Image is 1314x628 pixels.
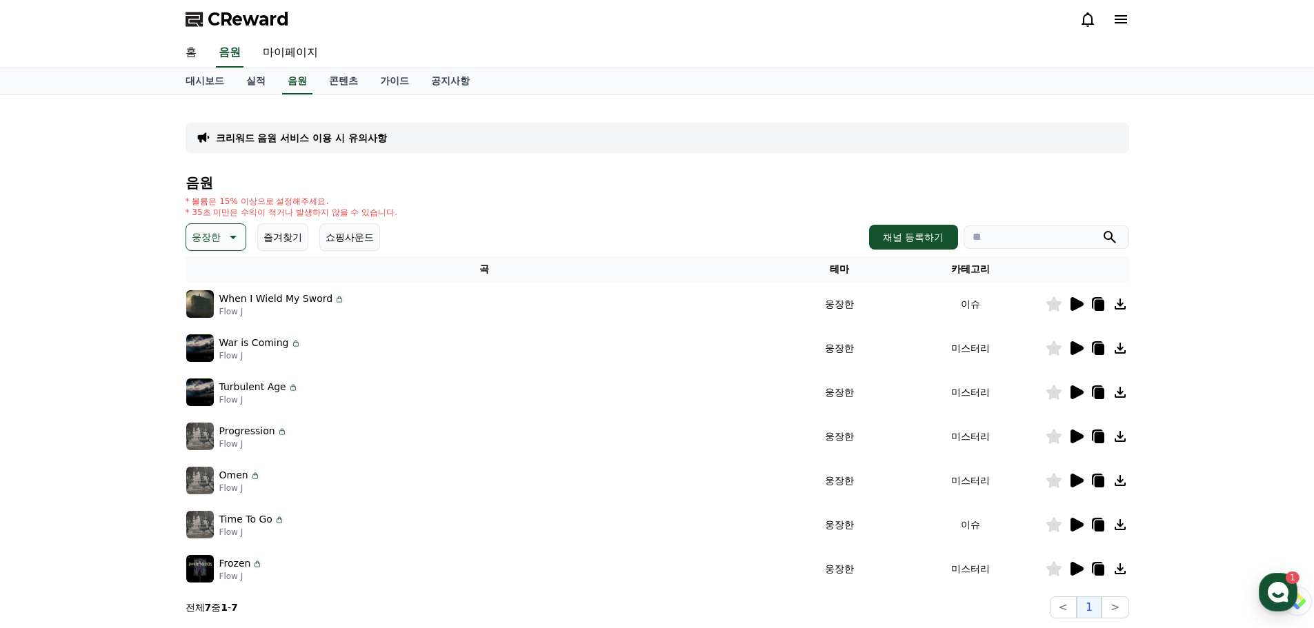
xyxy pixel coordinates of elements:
[221,602,228,613] strong: 1
[219,468,248,483] p: Omen
[783,503,896,547] td: 웅장한
[1050,596,1077,618] button: <
[896,503,1045,547] td: 이슈
[186,467,214,494] img: music
[186,334,214,362] img: music
[219,424,275,438] p: Progression
[420,68,481,94] a: 공지사항
[219,306,346,317] p: Flow J
[216,39,243,68] a: 음원
[175,39,208,68] a: 홈
[869,225,957,250] button: 채널 등록하기
[175,68,235,94] a: 대시보드
[257,223,308,251] button: 즐겨찾기
[186,423,214,450] img: music
[192,227,221,247] p: 웅장한
[231,602,238,613] strong: 7
[186,600,238,614] p: 전체 중 -
[282,68,312,94] a: 음원
[896,370,1045,414] td: 미스터리
[219,527,285,538] p: Flow J
[783,282,896,326] td: 웅장한
[783,370,896,414] td: 웅장한
[186,8,289,30] a: CReward
[186,378,214,406] img: music
[783,326,896,370] td: 웅장한
[219,394,299,405] p: Flow J
[235,68,277,94] a: 실적
[219,512,272,527] p: Time To Go
[1102,596,1128,618] button: >
[783,256,896,282] th: 테마
[205,602,212,613] strong: 7
[783,547,896,591] td: 웅장한
[219,571,263,582] p: Flow J
[219,483,261,494] p: Flow J
[186,256,783,282] th: 곡
[186,290,214,318] img: music
[783,458,896,503] td: 웅장한
[896,458,1045,503] td: 미스터리
[1077,596,1102,618] button: 1
[219,380,286,394] p: Turbulent Age
[219,292,333,306] p: When I Wield My Sword
[896,414,1045,458] td: 미스터리
[219,438,288,449] p: Flow J
[219,350,301,361] p: Flow J
[896,547,1045,591] td: 미스터리
[896,282,1045,326] td: 이슈
[318,68,369,94] a: 콘텐츠
[252,39,329,68] a: 마이페이지
[783,414,896,458] td: 웅장한
[219,556,251,571] p: Frozen
[369,68,420,94] a: 가이드
[186,223,246,251] button: 웅장한
[219,336,289,350] p: War is Coming
[208,8,289,30] span: CReward
[896,326,1045,370] td: 미스터리
[186,207,398,218] p: * 35초 미만은 수익이 적거나 발생하지 않을 수 있습니다.
[186,555,214,583] img: music
[186,511,214,538] img: music
[186,196,398,207] p: * 볼륨은 15% 이상으로 설정해주세요.
[319,223,380,251] button: 쇼핑사운드
[216,131,387,145] a: 크리워드 음원 서비스 이용 시 유의사항
[186,175,1129,190] h4: 음원
[896,256,1045,282] th: 카테고리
